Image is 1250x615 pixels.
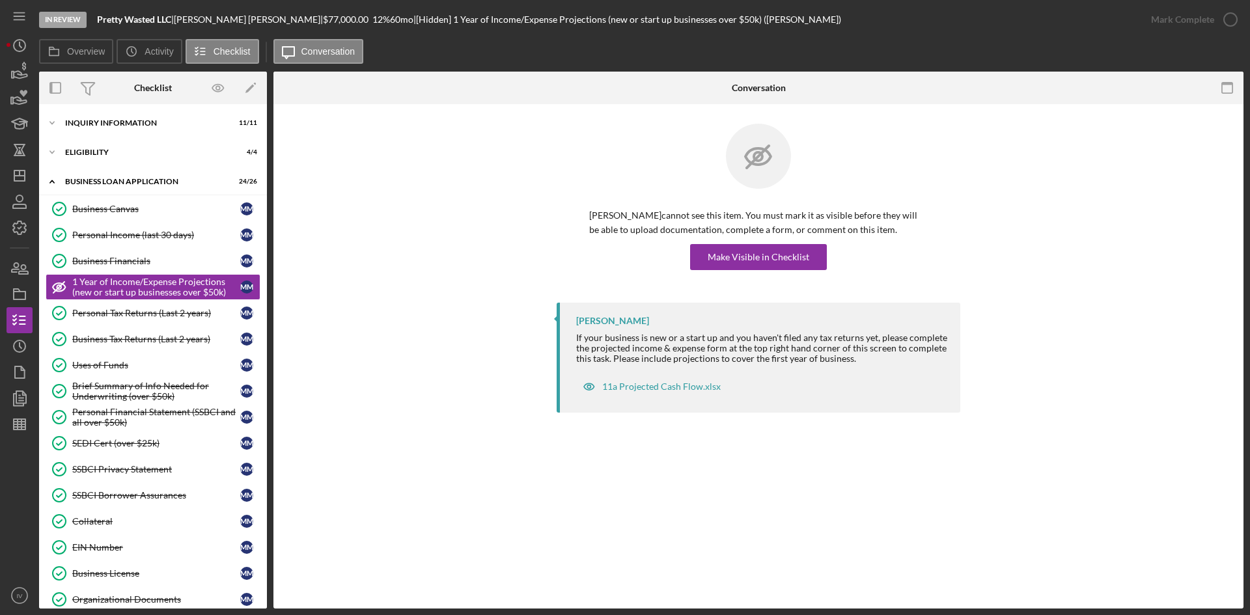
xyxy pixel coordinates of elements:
div: 12 % [372,14,390,25]
div: [PERSON_NAME] [PERSON_NAME] | [174,14,323,25]
a: Business Tax Returns (Last 2 years)MM [46,326,260,352]
div: SSBCI Borrower Assurances [72,490,240,500]
div: In Review [39,12,87,28]
div: M M [240,411,253,424]
div: M M [240,463,253,476]
a: CollateralMM [46,508,260,534]
a: Brief Summary of Info Needed for Underwriting (over $50k)MM [46,378,260,404]
div: Business Tax Returns (Last 2 years) [72,334,240,344]
div: 1 Year of Income/Expense Projections (new or start up businesses over $50k) [72,277,240,297]
div: Collateral [72,516,240,526]
div: 11 / 11 [234,119,257,127]
label: Checklist [214,46,251,57]
a: 1 Year of Income/Expense Projections (new or start up businesses over $50k)MM [46,274,260,300]
div: | [Hidden] 1 Year of Income/Expense Projections (new or start up businesses over $50k) ([PERSON_N... [413,14,841,25]
div: M M [240,333,253,346]
div: 24 / 26 [234,178,257,185]
div: Business Financials [72,256,240,266]
a: Organizational DocumentsMM [46,586,260,612]
a: Personal Tax Returns (Last 2 years)MM [46,300,260,326]
a: SEDI Cert (over $25k)MM [46,430,260,456]
div: M M [240,254,253,267]
div: M M [240,489,253,502]
a: Business LicenseMM [46,560,260,586]
div: SEDI Cert (over $25k) [72,438,240,448]
div: EIN Number [72,542,240,553]
div: M M [240,567,253,580]
div: M M [240,202,253,215]
button: Checklist [186,39,259,64]
button: Mark Complete [1138,7,1243,33]
a: SSBCI Borrower AssurancesMM [46,482,260,508]
a: Personal Financial Statement (SSBCI and all over $50k)MM [46,404,260,430]
button: Activity [117,39,182,64]
label: Conversation [301,46,355,57]
div: Personal Financial Statement (SSBCI and all over $50k) [72,407,240,428]
div: SSBCI Privacy Statement [72,464,240,474]
div: M M [240,541,253,554]
div: Make Visible in Checklist [708,244,809,270]
div: Personal Tax Returns (Last 2 years) [72,308,240,318]
div: 60 mo [390,14,413,25]
div: M M [240,359,253,372]
div: $77,000.00 [323,14,372,25]
div: Brief Summary of Info Needed for Underwriting (over $50k) [72,381,240,402]
text: IV [16,592,23,599]
div: M M [240,307,253,320]
div: Conversation [732,83,786,93]
div: BUSINESS LOAN APPLICATION [65,178,225,185]
div: M M [240,515,253,528]
p: [PERSON_NAME] cannot see this item. You must mark it as visible before they will be able to uploa... [589,208,928,238]
div: 4 / 4 [234,148,257,156]
label: Activity [145,46,173,57]
div: Business License [72,568,240,579]
div: | [97,14,174,25]
div: Personal Income (last 30 days) [72,230,240,240]
div: If your business is new or a start up and you haven't filed any tax returns yet, please complete ... [576,333,947,364]
div: Uses of Funds [72,360,240,370]
button: Overview [39,39,113,64]
button: Conversation [273,39,364,64]
b: Pretty Wasted LLC [97,14,171,25]
button: Make Visible in Checklist [690,244,827,270]
div: Checklist [134,83,172,93]
div: M M [240,593,253,606]
a: Business CanvasMM [46,196,260,222]
a: EIN NumberMM [46,534,260,560]
div: Organizational Documents [72,594,240,605]
div: 11a Projected Cash Flow.xlsx [602,381,721,392]
label: Overview [67,46,105,57]
div: [PERSON_NAME] [576,316,649,326]
button: IV [7,582,33,608]
div: M M [240,228,253,241]
div: M M [240,385,253,398]
div: INQUIRY INFORMATION [65,119,225,127]
a: Personal Income (last 30 days)MM [46,222,260,248]
iframe: Intercom live chat [1206,558,1237,589]
div: M M [240,280,253,294]
a: Uses of FundsMM [46,352,260,378]
a: Business FinancialsMM [46,248,260,274]
div: Mark Complete [1151,7,1214,33]
button: 11a Projected Cash Flow.xlsx [576,374,727,400]
div: ELIGIBILITY [65,148,225,156]
div: M M [240,437,253,450]
div: Business Canvas [72,204,240,214]
a: SSBCI Privacy StatementMM [46,456,260,482]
